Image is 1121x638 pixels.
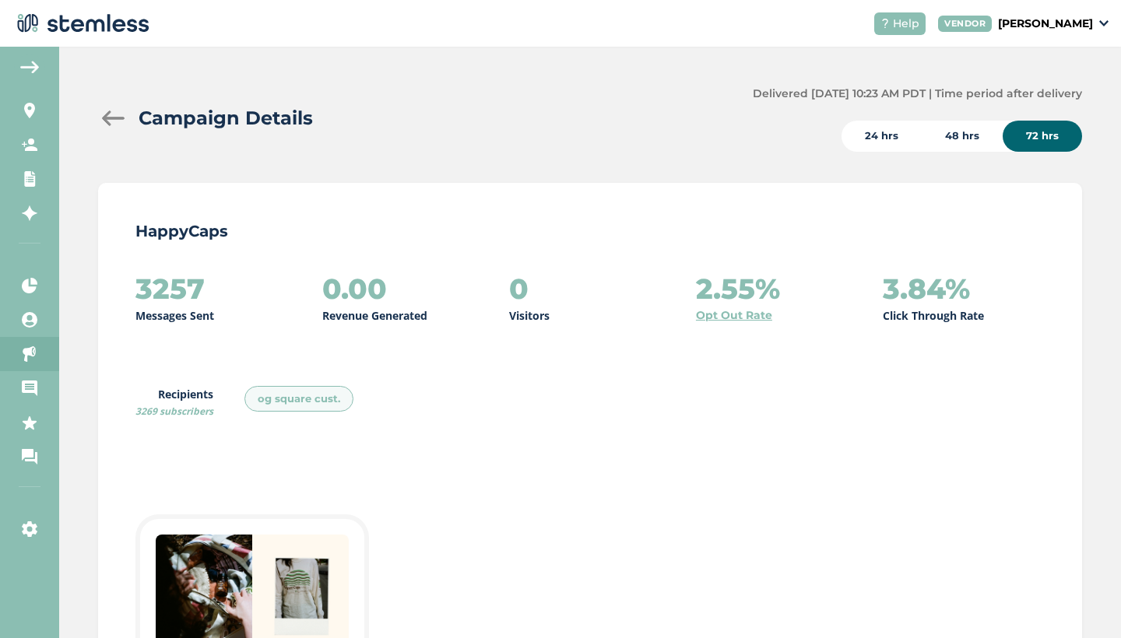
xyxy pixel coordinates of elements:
[893,16,919,32] span: Help
[1043,563,1121,638] iframe: Chat Widget
[880,19,890,28] img: icon-help-white-03924b79.svg
[20,61,39,73] img: icon-arrow-back-accent-c549486e.svg
[509,273,529,304] h2: 0
[883,307,984,324] p: Click Through Rate
[322,273,387,304] h2: 0.00
[696,307,772,324] a: Opt Out Rate
[322,307,427,324] p: Revenue Generated
[135,273,205,304] h2: 3257
[135,405,213,418] span: 3269 subscribers
[139,104,313,132] h2: Campaign Details
[12,8,149,39] img: logo-dark-0685b13c.svg
[696,273,780,304] h2: 2.55%
[1003,121,1082,152] div: 72 hrs
[753,86,1082,102] label: Delivered [DATE] 10:23 AM PDT | Time period after delivery
[883,273,970,304] h2: 3.84%
[842,121,922,152] div: 24 hrs
[998,16,1093,32] p: [PERSON_NAME]
[1099,20,1109,26] img: icon_down-arrow-small-66adaf34.svg
[509,307,550,324] p: Visitors
[244,386,353,412] div: og square cust.
[938,16,992,32] div: VENDOR
[922,121,1003,152] div: 48 hrs
[135,386,213,419] label: Recipients
[135,307,214,324] p: Messages Sent
[135,220,1045,242] p: HappyCaps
